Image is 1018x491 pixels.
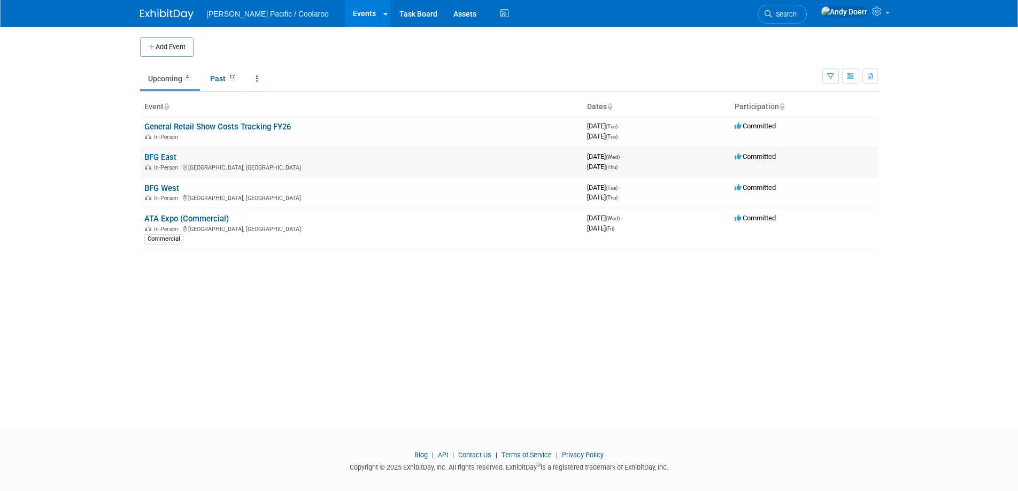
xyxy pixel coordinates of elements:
[606,154,620,160] span: (Wed)
[779,102,784,111] a: Sort by Participation Type
[429,451,436,459] span: |
[730,98,878,116] th: Participation
[145,226,151,231] img: In-Person Event
[587,132,618,140] span: [DATE]
[758,5,807,24] a: Search
[587,224,614,232] span: [DATE]
[140,68,200,89] a: Upcoming4
[144,193,579,202] div: [GEOGRAPHIC_DATA], [GEOGRAPHIC_DATA]
[145,195,151,200] img: In-Person Event
[140,98,583,116] th: Event
[458,451,491,459] a: Contact Us
[587,152,623,160] span: [DATE]
[145,164,151,170] img: In-Person Event
[144,183,179,193] a: BFG West
[144,214,229,224] a: ATA Expo (Commercial)
[735,214,776,222] span: Committed
[450,451,457,459] span: |
[183,73,192,81] span: 4
[562,451,604,459] a: Privacy Policy
[493,451,500,459] span: |
[606,226,614,232] span: (Fri)
[154,195,181,202] span: In-Person
[606,195,618,201] span: (Thu)
[553,451,560,459] span: |
[164,102,169,111] a: Sort by Event Name
[772,10,797,18] span: Search
[607,102,612,111] a: Sort by Start Date
[735,183,776,191] span: Committed
[206,10,329,18] span: [PERSON_NAME] Pacific / Coolaroo
[587,193,618,201] span: [DATE]
[144,152,176,162] a: BFG East
[619,183,621,191] span: -
[606,185,618,191] span: (Tue)
[606,164,618,170] span: (Thu)
[606,216,620,221] span: (Wed)
[144,163,579,171] div: [GEOGRAPHIC_DATA], [GEOGRAPHIC_DATA]
[140,37,194,57] button: Add Event
[587,183,621,191] span: [DATE]
[583,98,730,116] th: Dates
[144,234,183,244] div: Commercial
[537,462,541,468] sup: ®
[202,68,246,89] a: Past17
[587,214,623,222] span: [DATE]
[144,122,291,132] a: General Retail Show Costs Tracking FY26
[140,9,194,20] img: ExhibitDay
[154,134,181,141] span: In-Person
[606,124,618,129] span: (Tue)
[821,6,868,18] img: Andy Doerr
[144,224,579,233] div: [GEOGRAPHIC_DATA], [GEOGRAPHIC_DATA]
[621,152,623,160] span: -
[145,134,151,139] img: In-Person Event
[502,451,552,459] a: Terms of Service
[606,134,618,140] span: (Tue)
[619,122,621,130] span: -
[735,122,776,130] span: Committed
[587,163,618,171] span: [DATE]
[154,164,181,171] span: In-Person
[621,214,623,222] span: -
[226,73,238,81] span: 17
[414,451,428,459] a: Blog
[438,451,448,459] a: API
[735,152,776,160] span: Committed
[587,122,621,130] span: [DATE]
[154,226,181,233] span: In-Person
